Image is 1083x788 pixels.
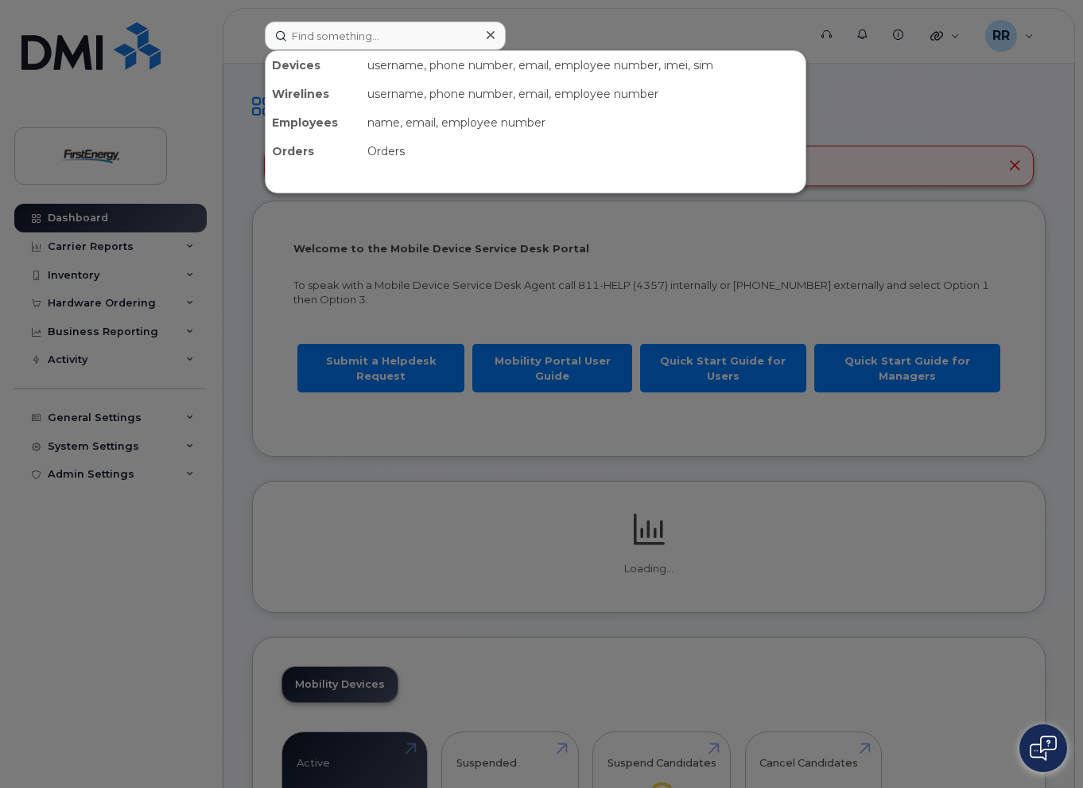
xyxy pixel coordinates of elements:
div: Employees [266,108,361,137]
div: Wirelines [266,80,361,108]
div: Orders [361,137,805,166]
div: username, phone number, email, employee number, imei, sim [361,51,805,80]
div: Devices [266,51,361,80]
img: Open chat [1030,735,1057,761]
div: name, email, employee number [361,108,805,137]
div: username, phone number, email, employee number [361,80,805,108]
div: Orders [266,137,361,166]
